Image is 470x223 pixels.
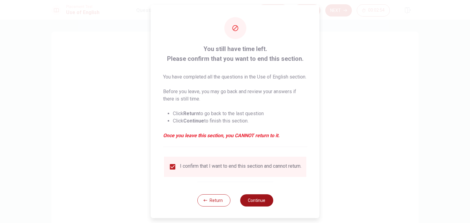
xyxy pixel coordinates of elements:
[163,44,307,64] span: You still have time left. Please confirm that you want to end this section.
[173,117,307,125] li: Click to finish this section.
[163,88,307,103] p: Before you leave, you may go back and review your answers if there is still time.
[163,73,307,81] p: You have completed all the questions in the Use of English section.
[180,163,301,170] div: I confirm that I want to end this section and cannot return.
[163,132,307,139] em: Once you leave this section, you CANNOT return to it.
[183,118,204,124] strong: Continue
[183,111,199,116] strong: Return
[240,194,273,207] button: Continue
[173,110,307,117] li: Click to go back to the last question
[197,194,230,207] button: Return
